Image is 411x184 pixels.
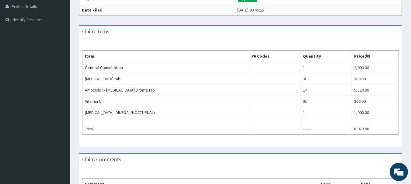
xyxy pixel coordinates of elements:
td: [MEDICAL_DATA] (DIURNAL/NOCTURNAL) [82,107,249,118]
td: 1 [300,107,351,118]
td: 300.00 [352,96,399,107]
textarea: Type your message and hit 'Enter' [3,121,116,142]
td: 14 [300,85,351,96]
td: Total [82,123,249,135]
div: [DATE] 09:46:15 [237,7,264,13]
th: Date Filed [79,5,235,16]
td: 8,920.00 [352,123,399,135]
h3: Claim Items [82,29,110,34]
td: 1 [300,62,351,73]
td: ------ [300,123,351,135]
td: Amoxicillin/ [MEDICAL_DATA] 375mg tab [82,85,249,96]
td: 300.00 [352,73,399,85]
td: 5,320.00 [352,85,399,96]
th: PA Codes [249,51,300,62]
th: Price(₦) [352,51,399,62]
td: Vitamin C [82,96,249,107]
th: Item [82,51,249,62]
th: Quantity [300,51,351,62]
img: d_794563401_company_1708531726252_794563401 [11,30,25,45]
td: 2,000.00 [352,62,399,73]
h3: Claim Comments [82,157,121,162]
div: Chat with us now [32,34,102,42]
td: [MEDICAL_DATA] tab [82,73,249,85]
span: We're online! [35,54,84,115]
td: 1,000.00 [352,107,399,118]
div: Minimize live chat window [100,3,114,18]
td: 30 [300,96,351,107]
td: General Consultation [82,62,249,73]
td: 30 [300,73,351,85]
